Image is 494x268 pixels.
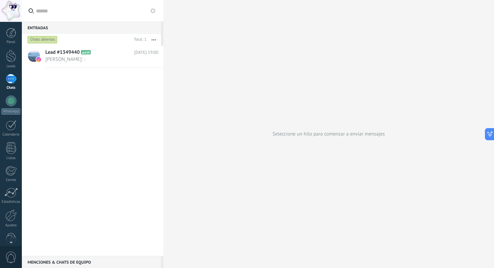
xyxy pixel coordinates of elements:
[45,49,80,56] span: Lead #1349440
[1,40,21,44] div: Panel
[81,50,91,54] span: A439
[22,256,161,268] div: Menciones & Chats de equipo
[131,36,147,43] div: Total: 1
[36,57,41,62] img: instagram.svg
[1,178,21,182] div: Correo
[1,108,20,115] div: WhatsApp
[147,34,161,46] button: Más
[1,64,21,69] div: Leads
[45,56,146,63] span: [PERSON_NAME]: :
[134,49,158,56] span: [DATE] 19:00
[28,36,57,44] div: Chats abiertos
[22,46,163,67] a: Lead #1349440 A439 [DATE] 19:00 [PERSON_NAME]: :
[22,22,161,34] div: Entradas
[1,223,21,228] div: Ajustes
[1,200,21,204] div: Estadísticas
[1,156,21,160] div: Listas
[1,132,21,137] div: Calendario
[1,86,21,90] div: Chats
